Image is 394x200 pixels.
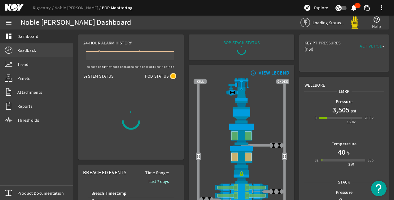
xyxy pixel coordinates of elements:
[271,143,277,148] img: ValveClose.png
[94,65,101,69] text: 22:00
[140,170,174,176] span: Time Range:
[194,192,289,200] img: ShearRamOpen.png
[131,65,138,69] text: 08:00
[350,4,357,11] mat-icon: notifications
[301,3,331,13] button: Explore
[17,33,38,39] span: Dashboard
[148,179,169,184] b: Last 7 days
[167,65,174,69] text: 18:00
[116,65,123,69] text: 04:00
[194,123,289,146] img: UpperAnnularOpen.png
[101,65,109,69] text: [DATE]
[363,4,370,11] mat-icon: support_agent
[348,16,361,29] img: Yellowpod.svg
[276,189,282,195] img: ValveClose.png
[332,141,357,147] b: Temperature
[315,157,319,163] div: 32
[17,47,36,53] span: Readback
[374,0,389,15] button: more_vert
[83,40,132,46] span: 24-Hour Alarm History
[373,16,380,23] mat-icon: help_outline
[271,189,277,195] img: ValveClose.png
[33,5,55,11] a: Rigsentry
[282,153,287,159] img: Valve2Open.png
[83,73,113,79] span: System Status
[194,145,289,167] img: LowerAnnularOpenBlock.png
[17,75,30,81] span: Panels
[153,65,160,69] text: 14:00
[160,65,167,69] text: 16:00
[365,115,374,121] div: 20.0k
[223,39,260,46] div: BOP STACK STATUS
[276,143,282,148] img: ValveClose.png
[194,78,289,101] img: RiserAdapter.png
[5,33,12,40] mat-icon: dashboard
[332,105,349,115] h1: 3,505
[102,5,133,11] a: BOP Monitoring
[300,77,389,88] div: Wellbore
[371,181,387,196] button: Open Resource Center
[17,117,39,123] span: Thresholds
[195,153,201,159] img: Valve2Open.png
[336,179,352,185] span: Stack
[194,101,289,123] img: FlexJoint.png
[146,65,153,69] text: 12:00
[91,190,126,197] div: Breach Timestamp
[230,89,235,95] img: Valve2Close.png
[349,108,356,114] span: psi
[87,65,94,69] text: 20:00
[336,99,352,105] b: Pressure
[145,73,169,79] span: Pod Status
[20,20,131,26] div: Noble [PERSON_NAME] Dashboard
[315,115,317,121] div: 0
[360,43,383,49] span: Active Pod
[249,70,256,75] mat-icon: info_outline
[313,20,344,25] span: Loading Status...
[314,5,328,11] span: Explore
[383,43,384,49] span: -
[143,176,174,187] button: Last 7 days
[347,119,356,125] div: 15.0k
[83,169,126,176] span: Breached Events
[336,189,352,195] b: Pressure
[368,157,374,163] div: 350
[17,103,33,109] span: Reports
[338,147,345,157] h1: 40
[138,65,145,69] text: 10:00
[337,88,352,94] span: LMRP
[348,161,354,167] div: 250
[55,5,102,11] a: Noble [PERSON_NAME]
[304,40,344,55] div: Key PT Pressures (PSI)
[259,70,289,76] div: VIEW LEGEND
[194,184,289,192] img: ShearRamOpen.png
[124,65,131,69] text: 06:00
[345,150,351,156] span: °F
[109,65,116,69] text: 02:00
[304,4,311,11] mat-icon: explore
[17,190,64,196] span: Product Documentation
[17,61,28,67] span: Trend
[372,23,381,30] span: Help
[194,168,289,184] img: RiserConnectorLock.png
[17,89,42,95] span: Attachments
[90,190,169,197] div: Breach Timestamp
[5,19,12,26] mat-icon: menu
